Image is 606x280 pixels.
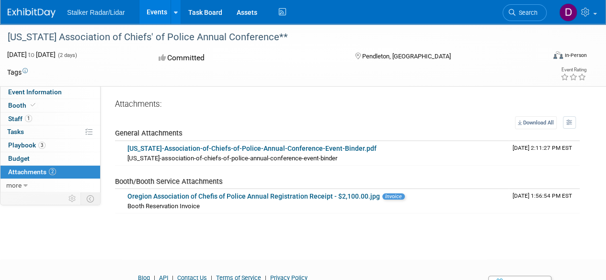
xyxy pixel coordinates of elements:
a: more [0,179,100,192]
img: David Foster [559,3,577,22]
img: ExhibitDay [8,8,56,18]
a: Download All [515,116,557,129]
span: General Attachments [115,129,183,137]
span: Attachments [8,168,56,176]
div: In-Person [564,52,587,59]
a: Oregion Association of Chefis of Police Annual Registration Receipt - $2,100.00.jpg [127,192,380,200]
span: Tasks [7,128,24,135]
a: Attachments2 [0,166,100,179]
div: Event Format [502,50,587,64]
span: 1 [25,115,32,122]
span: [DATE] [DATE] [7,51,56,58]
span: Booth [8,101,37,109]
span: Invoice [382,193,405,200]
a: Event Information [0,86,100,99]
span: Booth Reservation Invoice [127,202,200,210]
td: Toggle Event Tabs [81,192,101,205]
a: Budget [0,152,100,165]
span: 3 [38,142,46,149]
span: Playbook [8,141,46,149]
span: 2 [49,168,56,175]
div: Attachments: [115,99,580,112]
i: Booth reservation complete [31,102,35,108]
span: more [6,181,22,189]
td: Upload Timestamp [509,141,580,165]
span: Budget [8,155,30,162]
a: Playbook3 [0,139,100,152]
span: Pendleton, [GEOGRAPHIC_DATA] [362,53,450,60]
span: to [27,51,36,58]
span: Booth/Booth Service Attachments [115,177,223,186]
td: Personalize Event Tab Strip [64,192,81,205]
span: (2 days) [57,52,77,58]
span: Upload Timestamp [513,192,572,199]
span: Search [515,9,537,16]
span: Event Information [8,88,62,96]
a: Booth [0,99,100,112]
a: Tasks [0,125,100,138]
a: Search [503,4,547,21]
span: Stalker Radar/Lidar [67,9,125,16]
td: Tags [7,67,28,77]
img: Format-Inperson.png [553,51,563,59]
div: [US_STATE] Association of Chiefs' of Police Annual Conference** [4,29,537,46]
a: [US_STATE]-Association-of-Chiefs-of-Police-Annual-Conference-Event-Binder.pdf [127,145,377,152]
td: Upload Timestamp [509,189,580,213]
div: Event Rating [560,67,586,72]
span: [US_STATE]-association-of-chiefs-of-police-annual-conference-event-binder [127,155,337,162]
span: Staff [8,115,32,123]
a: Staff1 [0,112,100,125]
span: Upload Timestamp [513,145,572,151]
div: Committed [156,50,339,67]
